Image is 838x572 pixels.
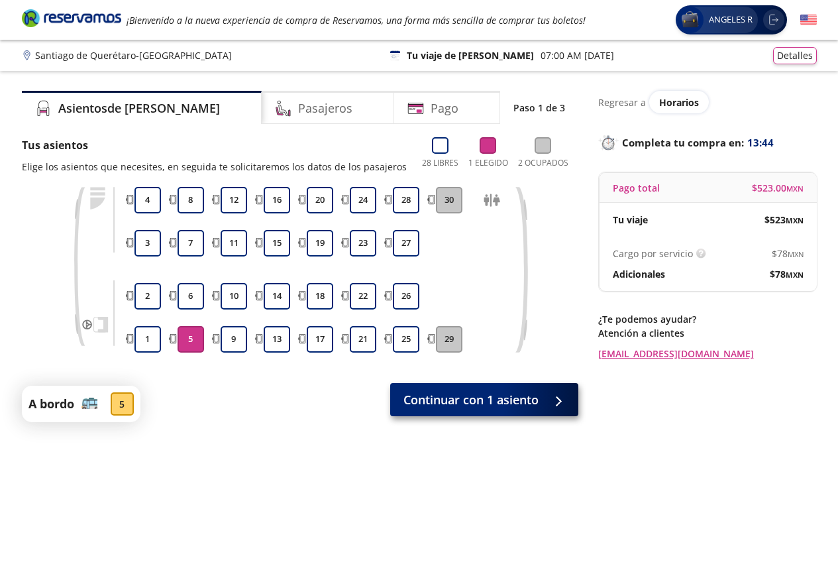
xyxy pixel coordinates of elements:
[111,392,134,416] div: 5
[178,283,204,310] button: 6
[763,9,784,30] button: Cerrar sesión
[264,283,290,310] button: 14
[598,91,817,113] div: Regresar a ver horarios
[393,187,419,213] button: 28
[407,48,534,62] p: Tu viaje de [PERSON_NAME]
[307,283,333,310] button: 18
[350,283,376,310] button: 22
[350,326,376,353] button: 21
[613,247,693,260] p: Cargo por servicio
[350,230,376,257] button: 23
[221,326,247,353] button: 9
[298,99,352,117] h4: Pasajeros
[598,326,817,340] p: Atención a clientes
[518,157,568,169] p: 2 Ocupados
[28,395,74,413] p: A bordo
[764,213,804,227] span: $ 523
[264,230,290,257] button: 15
[770,267,804,281] span: $ 78
[22,137,407,153] p: Tus asientos
[436,326,462,353] button: 29
[786,184,804,194] small: MXN
[598,133,817,152] p: Completa tu compra en :
[178,230,204,257] button: 7
[598,95,646,109] p: Regresar a
[598,347,817,361] a: [EMAIL_ADDRESS][DOMAIN_NAME]
[541,48,614,62] p: 07:00 AM [DATE]
[221,283,247,310] button: 10
[598,312,817,326] p: ¿Te podemos ayudar?
[264,326,290,353] button: 13
[788,249,804,259] small: MXN
[773,47,817,64] button: Detalles
[752,181,804,195] span: $ 523.00
[127,14,586,27] em: ¡Bienvenido a la nueva experiencia de compra de Reservamos, una forma más sencilla de comprar tus...
[613,267,665,281] p: Adicionales
[403,391,539,409] span: Continuar con 1 asiento
[613,213,648,227] p: Tu viaje
[659,96,699,109] span: Horarios
[390,383,578,416] button: Continuar con 1 asiento
[431,99,458,117] h4: Pago
[772,247,804,260] span: $ 78
[134,187,161,213] button: 4
[800,12,817,29] button: English
[747,135,774,150] span: 13:44
[350,187,376,213] button: 24
[221,230,247,257] button: 11
[307,187,333,213] button: 20
[393,326,419,353] button: 25
[422,157,458,169] p: 28 Libres
[307,326,333,353] button: 17
[178,187,204,213] button: 8
[436,187,462,213] button: 30
[178,326,204,353] button: 5
[58,99,220,117] h4: Asientos de [PERSON_NAME]
[134,326,161,353] button: 1
[613,181,660,195] p: Pago total
[704,13,758,27] span: ANGELES R
[786,215,804,225] small: MXN
[786,270,804,280] small: MXN
[264,187,290,213] button: 16
[513,101,565,115] p: Paso 1 de 3
[35,48,232,62] p: Santiago de Querétaro - [GEOGRAPHIC_DATA]
[134,230,161,257] button: 3
[393,230,419,257] button: 27
[307,230,333,257] button: 19
[22,160,407,174] p: Elige los asientos que necesites, en seguida te solicitaremos los datos de los pasajeros
[22,8,121,28] i: Brand Logo
[22,8,121,32] a: Brand Logo
[134,283,161,310] button: 2
[393,283,419,310] button: 26
[221,187,247,213] button: 12
[468,157,508,169] p: 1 Elegido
